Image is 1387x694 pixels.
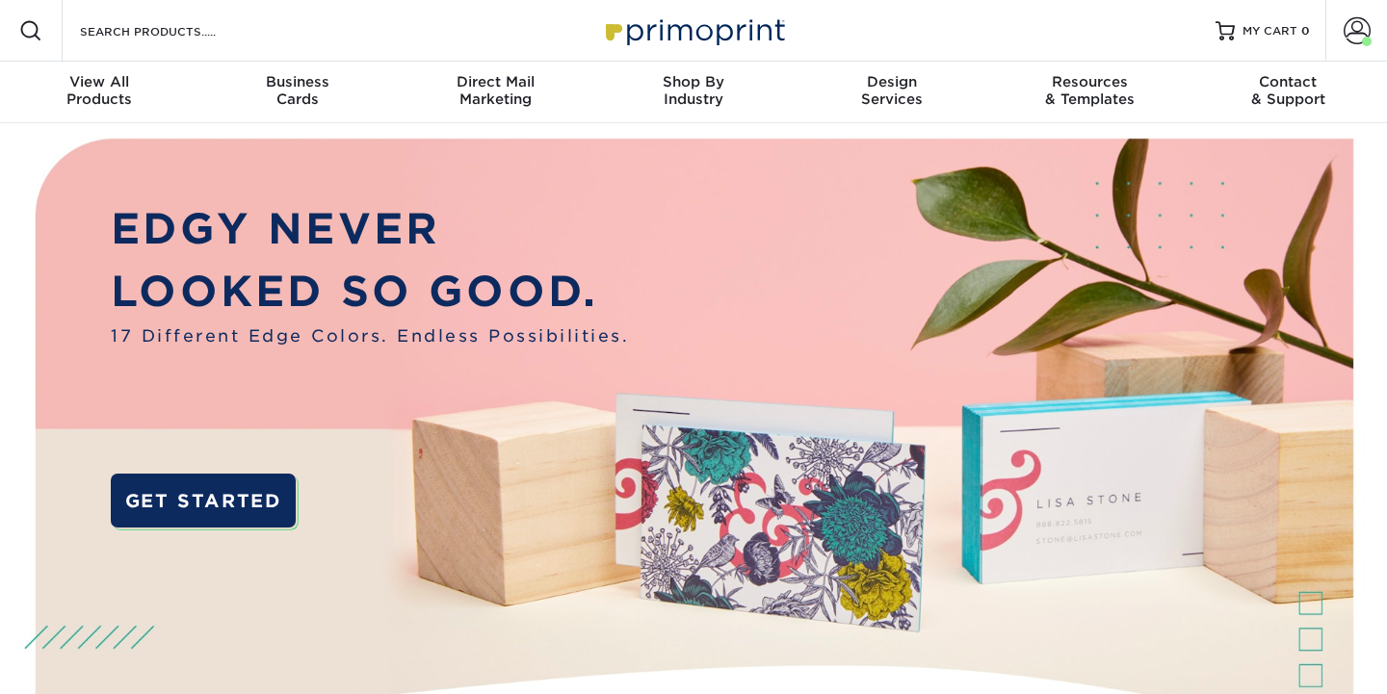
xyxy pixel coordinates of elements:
a: Direct MailMarketing [396,62,594,123]
span: 0 [1301,24,1310,38]
p: LOOKED SO GOOD. [111,261,629,323]
a: GET STARTED [111,474,295,528]
a: Resources& Templates [991,62,1190,123]
span: Shop By [594,73,793,90]
div: & Support [1189,73,1387,108]
span: Design [793,73,991,90]
img: Primoprint [597,10,790,51]
span: Resources [991,73,1190,90]
span: Direct Mail [396,73,594,90]
span: Contact [1189,73,1387,90]
p: EDGY NEVER [111,198,629,261]
span: 17 Different Edge Colors. Endless Possibilities. [111,323,629,348]
span: MY CART [1243,23,1297,39]
input: SEARCH PRODUCTS..... [78,19,266,42]
a: Shop ByIndustry [594,62,793,123]
div: & Templates [991,73,1190,108]
a: DesignServices [793,62,991,123]
span: Business [198,73,397,90]
div: Industry [594,73,793,108]
a: Contact& Support [1189,62,1387,123]
div: Cards [198,73,397,108]
a: BusinessCards [198,62,397,123]
div: Marketing [396,73,594,108]
div: Services [793,73,991,108]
